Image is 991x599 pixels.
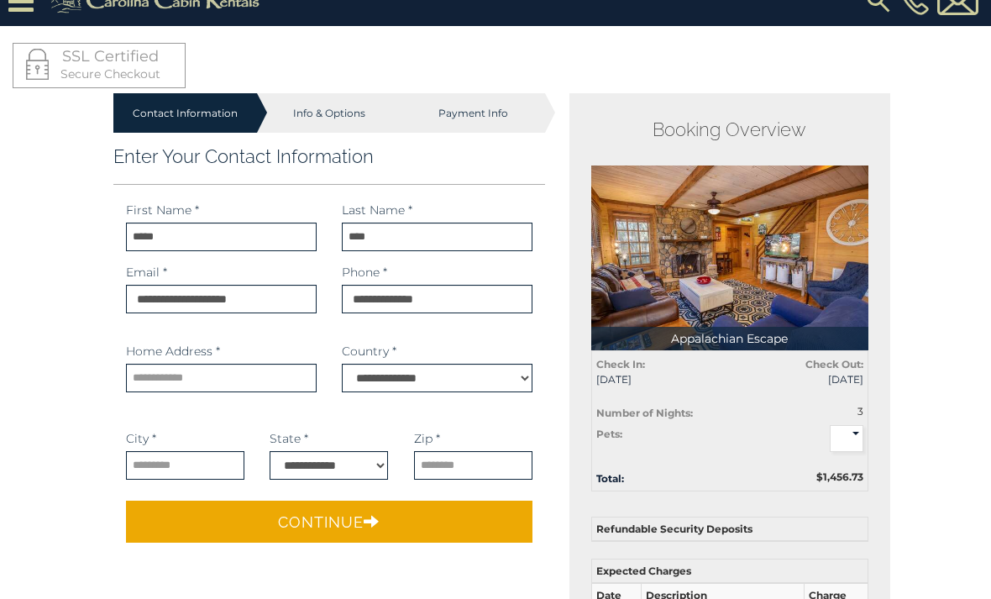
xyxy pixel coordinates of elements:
div: 3 [791,404,863,418]
strong: Pets: [596,428,622,440]
label: City * [126,430,156,447]
label: State * [270,430,308,447]
img: 1714399181_thumbnail.jpeg [591,166,868,350]
p: Secure Checkout [26,66,172,82]
strong: Number of Nights: [596,407,693,419]
label: First Name * [126,202,199,218]
h2: Booking Overview [591,118,868,140]
th: Expected Charges [591,560,868,584]
strong: Check Out: [805,358,863,370]
strong: Total: [596,472,624,485]
label: Email * [126,264,167,281]
strong: Check In: [596,358,645,370]
label: Phone * [342,264,387,281]
span: [DATE] [742,372,863,386]
label: Last Name * [342,202,412,218]
th: Refundable Security Deposits [591,518,868,542]
button: Continue [126,501,532,543]
h3: Enter Your Contact Information [113,145,545,167]
img: LOCKICON1.png [26,49,49,80]
h4: SSL Certified [26,49,172,66]
div: $1,456.73 [730,470,876,484]
label: Zip * [414,430,440,447]
span: [DATE] [596,372,717,386]
label: Home Address * [126,343,220,360]
label: Country * [342,343,396,360]
p: Appalachian Escape [591,327,868,350]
